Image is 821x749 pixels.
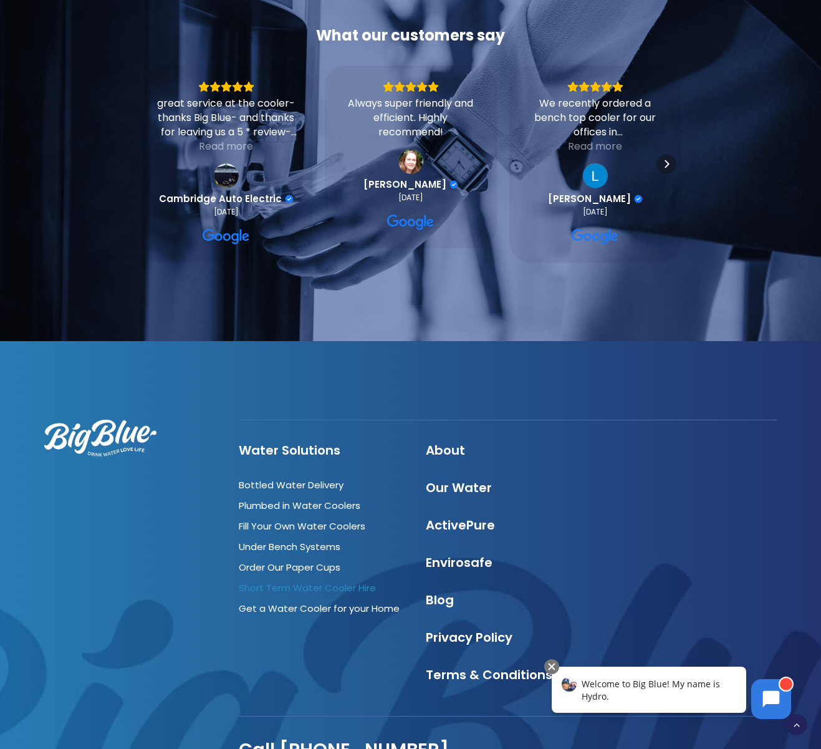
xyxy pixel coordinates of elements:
[363,179,458,190] a: Review by Tanya Sloane
[426,591,454,609] a: Blog
[583,163,608,188] a: View on Google
[583,163,608,188] img: Luke Mitchell
[634,195,643,203] div: Verified Customer
[239,561,340,574] a: Order Our Paper Cups
[548,193,643,205] a: Review by Luke Mitchell
[363,179,446,190] span: [PERSON_NAME]
[426,516,495,534] a: ActivePure
[387,213,435,233] a: View on Google
[239,519,365,533] a: Fill Your Own Water Coolers
[203,227,250,247] a: View on Google
[239,602,400,615] a: Get a Water Cooler for your Home
[145,154,165,174] div: Previous
[156,81,297,92] div: Rating: 5.0 out of 5
[426,666,552,684] a: Terms & Conditions
[140,65,681,263] div: Carousel
[239,581,376,594] a: Short Term Water Cooler Hire
[199,139,253,153] div: Read more
[239,443,403,458] h4: Water Solutions
[214,163,239,188] a: View on Google
[525,81,666,92] div: Rating: 5.0 out of 5
[539,657,804,732] iframe: Chatbot
[398,149,423,174] a: View on Google
[398,149,423,174] img: Tanya Sloane
[239,478,343,491] a: Bottled Water Delivery
[239,540,340,553] a: Under Bench Systems
[525,96,666,139] div: We recently ordered a bench top cooler for our offices in [GEOGRAPHIC_DATA]. The process was so s...
[159,193,294,205] a: Review by Cambridge Auto Electric
[568,139,622,153] div: Read more
[426,479,492,496] a: Our Water
[285,195,294,203] div: Verified Customer
[214,163,239,188] img: Cambridge Auto Electric
[398,193,423,203] div: [DATE]
[426,554,492,571] a: Envirosafe
[140,26,681,46] div: What our customers say
[340,96,481,139] div: Always super friendly and efficient. Highly recommend!
[156,96,297,139] div: great service at the cooler- thanks Big Blue- and thanks for leaving us a 5 * review- Cambridge A...
[214,207,239,217] div: [DATE]
[239,499,360,512] a: Plumbed in Water Coolers
[159,193,282,205] span: Cambridge Auto Electric
[340,81,481,92] div: Rating: 5.0 out of 5
[656,154,676,174] div: Next
[583,207,608,217] div: [DATE]
[426,442,465,459] a: About
[572,227,619,247] a: View on Google
[449,180,458,189] div: Verified Customer
[426,629,512,646] a: Privacy Policy
[548,193,631,205] span: [PERSON_NAME]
